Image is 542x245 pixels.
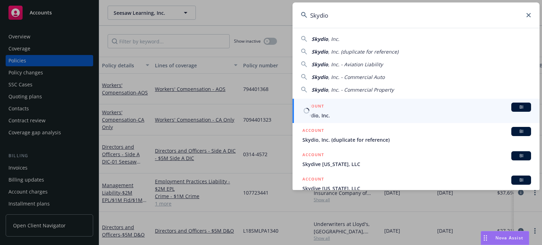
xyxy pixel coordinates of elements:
[293,172,540,196] a: ACCOUNTBISkydive [US_STATE], LLC
[302,103,324,111] h5: ACCOUNT
[328,36,339,42] span: , Inc.
[328,74,385,80] span: , Inc. - Commercial Auto
[514,153,528,159] span: BI
[293,123,540,147] a: ACCOUNTBISkydio, Inc. (duplicate for reference)
[302,127,324,135] h5: ACCOUNT
[328,86,394,93] span: , Inc. - Commercial Property
[514,128,528,135] span: BI
[514,104,528,110] span: BI
[481,231,490,245] div: Drag to move
[481,231,529,245] button: Nova Assist
[312,74,328,80] span: Skydio
[293,99,540,123] a: ACCOUNTBISkydio, Inc.
[293,147,540,172] a: ACCOUNTBISkydive [US_STATE], LLC
[302,112,531,119] span: Skydio, Inc.
[312,61,328,68] span: Skydio
[328,48,398,55] span: , Inc. (duplicate for reference)
[302,151,324,160] h5: ACCOUNT
[302,160,531,168] span: Skydive [US_STATE], LLC
[302,136,531,143] span: Skydio, Inc. (duplicate for reference)
[302,176,324,184] h5: ACCOUNT
[302,185,531,192] span: Skydive [US_STATE], LLC
[514,177,528,183] span: BI
[328,61,383,68] span: , Inc. - Aviation Liability
[312,36,328,42] span: Skydio
[495,235,523,241] span: Nova Assist
[312,48,328,55] span: Skydio
[312,86,328,93] span: Skydio
[293,2,540,28] input: Search...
